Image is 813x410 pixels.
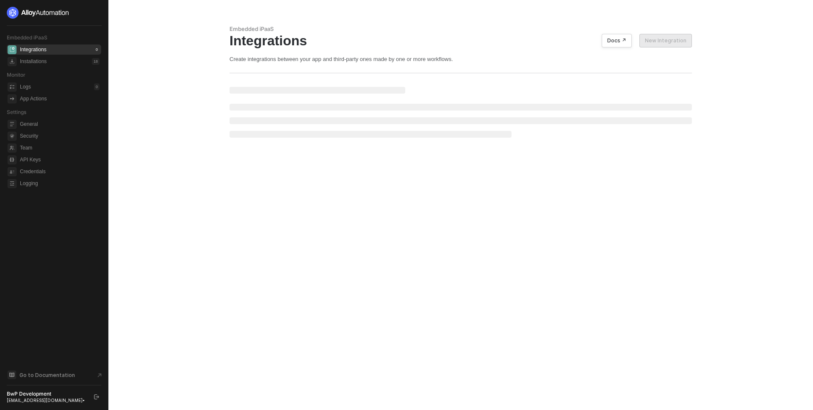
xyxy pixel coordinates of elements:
span: security [8,132,17,141]
span: Security [20,131,100,141]
div: Embedded iPaaS [230,25,692,33]
span: Embedded iPaaS [7,34,47,41]
button: New Integration [639,34,692,47]
div: Integrations [20,46,47,53]
span: logging [8,179,17,188]
button: Docs ↗ [602,34,632,47]
div: 18 [92,58,100,65]
div: Docs ↗ [607,37,626,44]
div: Installations [20,58,47,65]
span: Settings [7,109,26,115]
span: Logging [20,178,100,188]
span: documentation [8,371,16,379]
span: icon-logs [8,83,17,91]
div: Integrations [230,33,692,49]
div: [EMAIL_ADDRESS][DOMAIN_NAME] • [7,397,86,403]
span: API Keys [20,155,100,165]
a: logo [7,7,101,19]
img: logo [7,7,69,19]
div: Logs [20,83,31,91]
div: 0 [94,46,100,53]
span: installations [8,57,17,66]
span: icon-app-actions [8,94,17,103]
div: BwP Development [7,391,86,397]
div: Create integrations between your app and third-party ones made by one or more workflows. [230,55,692,63]
div: 0 [94,83,100,90]
span: logout [94,394,99,399]
span: Credentials [20,166,100,177]
span: document-arrow [95,371,104,380]
span: team [8,144,17,152]
span: credentials [8,167,17,176]
span: integrations [8,45,17,54]
span: General [20,119,100,129]
span: Monitor [7,72,25,78]
a: Knowledge Base [7,370,102,380]
span: Team [20,143,100,153]
div: App Actions [20,95,47,102]
span: general [8,120,17,129]
span: api-key [8,155,17,164]
span: Go to Documentation [19,371,75,379]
